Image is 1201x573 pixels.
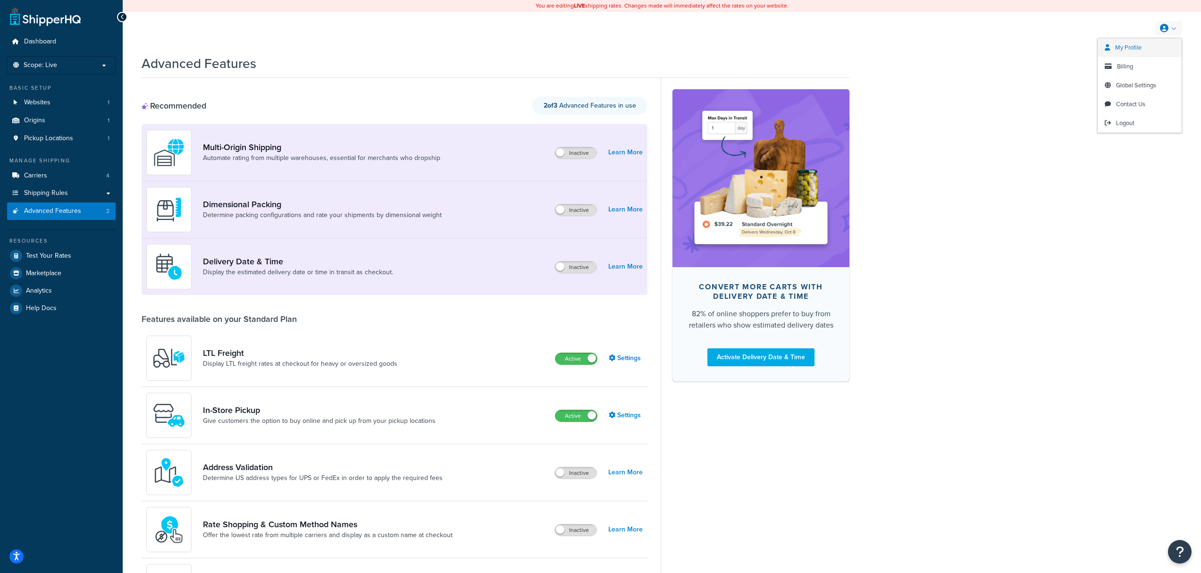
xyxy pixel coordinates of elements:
[608,466,643,479] a: Learn More
[106,207,109,215] span: 2
[203,359,397,369] a: Display LTL freight rates at checkout for heavy or oversized goods
[26,270,61,278] span: Marketplace
[7,130,116,147] li: Pickup Locations
[7,112,116,129] li: Origins
[24,172,47,180] span: Carriers
[7,237,116,245] div: Resources
[203,416,436,426] a: Give customers the option to buy online and pick up from your pickup locations
[555,467,596,479] label: Inactive
[203,531,453,540] a: Offer the lowest rate from multiple carriers and display as a custom name at checkout
[108,99,109,107] span: 1
[152,342,185,375] img: y79ZsPf0fXUFUhFXDzUgf+ktZg5F2+ohG75+v3d2s1D9TjoU8PiyCIluIjV41seZevKCRuEjTPPOKHJsQcmKCXGdfprl3L4q7...
[152,399,185,432] img: wfgcfpwTIucLEAAAAASUVORK5CYII=
[152,456,185,489] img: kIG8fy0lQAAAABJRU5ErkJggg==
[1115,43,1142,52] span: My Profile
[555,261,596,273] label: Inactive
[555,524,596,536] label: Inactive
[142,314,297,324] div: Features available on your Standard Plan
[608,146,643,159] a: Learn More
[152,136,185,169] img: WatD5o0RtDAAAAAElFTkSuQmCC
[24,189,68,197] span: Shipping Rules
[108,135,109,143] span: 1
[7,282,116,299] a: Analytics
[609,409,643,422] a: Settings
[203,473,443,483] a: Determine US address types for UPS or FedEx in order to apply the required fees
[152,193,185,226] img: DTVBYsAAAAAASUVORK5CYII=
[152,250,185,283] img: gfkeb5ejjkALwAAAABJRU5ErkJggg==
[609,352,643,365] a: Settings
[688,308,834,331] div: 82% of online shoppers prefer to buy from retailers who show estimated delivery dates
[7,130,116,147] a: Pickup Locations1
[7,202,116,220] a: Advanced Features2
[152,513,185,546] img: icon-duo-feat-rate-shopping-ecdd8bed.png
[1098,114,1182,133] a: Logout
[142,54,256,73] h1: Advanced Features
[26,287,52,295] span: Analytics
[1098,76,1182,95] a: Global Settings
[608,260,643,273] a: Learn More
[24,61,57,69] span: Scope: Live
[203,153,440,163] a: Automate rating from multiple warehouses, essential for merchants who dropship
[203,199,442,210] a: Dimensional Packing
[203,519,453,530] a: Rate Shopping & Custom Method Names
[24,99,50,107] span: Websites
[142,101,206,111] div: Recommended
[203,462,443,472] a: Address Validation
[7,33,116,51] a: Dashboard
[1117,62,1133,71] span: Billing
[7,167,116,185] a: Carriers4
[24,117,45,125] span: Origins
[1098,57,1182,76] a: Billing
[7,94,116,111] a: Websites1
[555,147,596,159] label: Inactive
[203,142,440,152] a: Multi-Origin Shipping
[7,94,116,111] li: Websites
[203,256,393,267] a: Delivery Date & Time
[203,211,442,220] a: Determine packing configurations and rate your shipments by dimensional weight
[7,265,116,282] a: Marketplace
[555,353,597,364] label: Active
[555,204,596,216] label: Inactive
[24,135,73,143] span: Pickup Locations
[7,167,116,185] li: Carriers
[26,304,57,312] span: Help Docs
[7,202,116,220] li: Advanced Features
[26,252,71,260] span: Test Your Rates
[7,247,116,264] a: Test Your Rates
[24,38,56,46] span: Dashboard
[574,1,585,10] b: LIVE
[544,101,557,110] strong: 2 of 3
[108,117,109,125] span: 1
[7,185,116,202] a: Shipping Rules
[608,523,643,536] a: Learn More
[687,103,835,253] img: feature-image-ddt-36eae7f7280da8017bfb280eaccd9c446f90b1fe08728e4019434db127062ab4.png
[1116,81,1156,90] span: Global Settings
[1168,540,1192,564] button: Open Resource Center
[106,172,109,180] span: 4
[7,157,116,165] div: Manage Shipping
[1116,100,1145,109] span: Contact Us
[544,101,636,110] span: Advanced Features in use
[7,300,116,317] a: Help Docs
[203,268,393,277] a: Display the estimated delivery date or time in transit as checkout.
[203,405,436,415] a: In-Store Pickup
[707,348,815,366] a: Activate Delivery Date & Time
[555,410,597,421] label: Active
[1116,118,1134,127] span: Logout
[7,84,116,92] div: Basic Setup
[1098,38,1182,57] a: My Profile
[608,203,643,216] a: Learn More
[7,112,116,129] a: Origins1
[24,207,81,215] span: Advanced Features
[1098,95,1182,114] a: Contact Us
[688,282,834,301] div: Convert more carts with delivery date & time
